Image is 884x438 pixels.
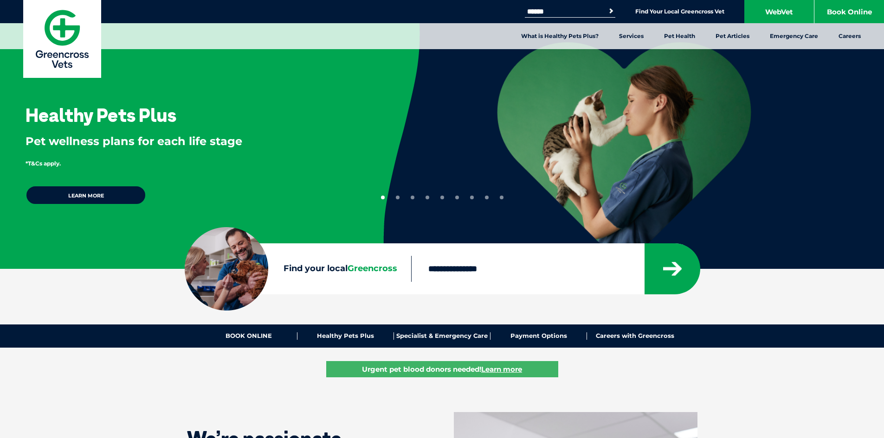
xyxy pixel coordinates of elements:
[470,196,474,199] button: 7 of 9
[760,23,828,49] a: Emergency Care
[705,23,760,49] a: Pet Articles
[511,23,609,49] a: What is Healthy Pets Plus?
[381,196,385,199] button: 1 of 9
[411,196,414,199] button: 3 of 9
[26,160,61,167] span: *T&Cs apply.
[26,133,353,149] p: Pet wellness plans for each life stage
[490,332,587,340] a: Payment Options
[587,332,683,340] a: Careers with Greencross
[440,196,444,199] button: 5 of 9
[185,262,411,276] label: Find your local
[396,196,400,199] button: 2 of 9
[26,106,176,124] h3: Healthy Pets Plus
[481,365,522,374] u: Learn more
[394,332,490,340] a: Specialist & Emergency Care
[426,196,429,199] button: 4 of 9
[201,332,297,340] a: BOOK ONLINE
[485,196,489,199] button: 8 of 9
[326,361,558,377] a: Urgent pet blood donors needed!Learn more
[500,196,503,199] button: 9 of 9
[297,332,394,340] a: Healthy Pets Plus
[828,23,871,49] a: Careers
[26,185,146,205] a: Learn more
[609,23,654,49] a: Services
[348,263,397,273] span: Greencross
[654,23,705,49] a: Pet Health
[635,8,724,15] a: Find Your Local Greencross Vet
[607,6,616,16] button: Search
[455,196,459,199] button: 6 of 9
